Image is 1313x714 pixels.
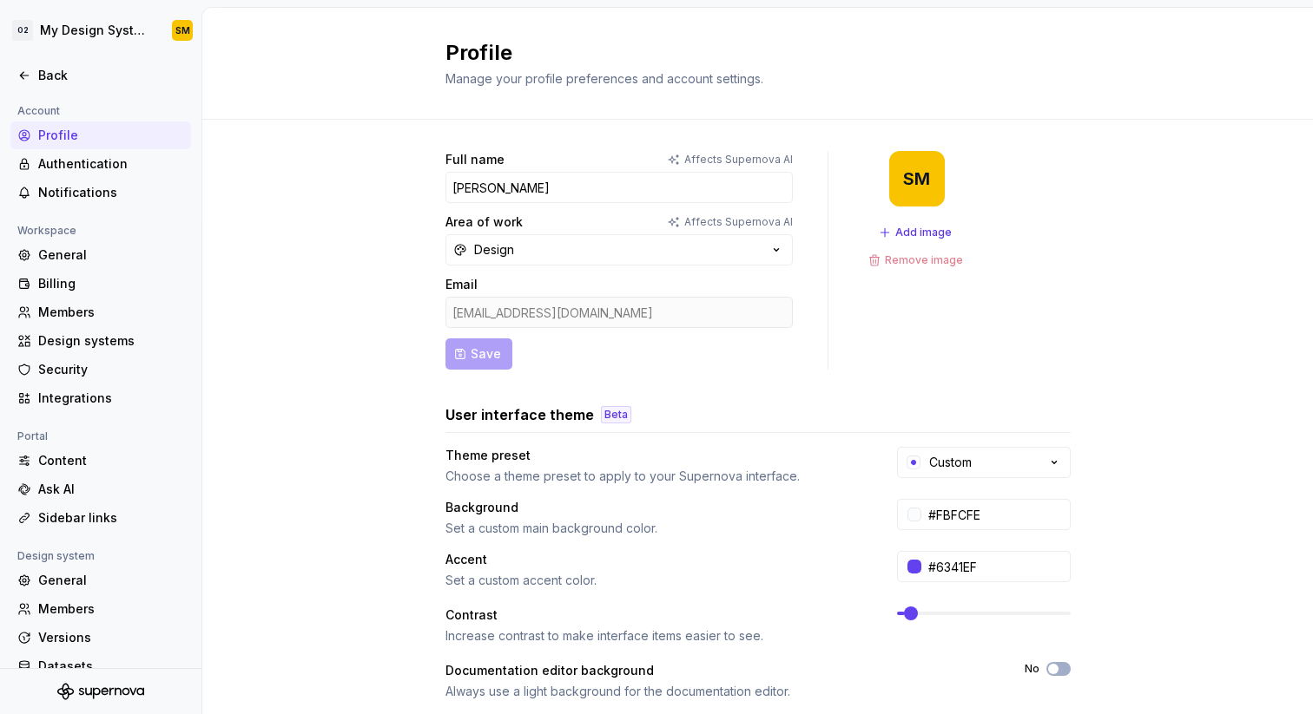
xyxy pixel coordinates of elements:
div: O2 [12,20,33,41]
div: Documentation editor background [445,662,654,679]
div: SM [175,23,190,37]
button: Custom [897,447,1071,478]
div: Design [474,241,514,259]
div: Contrast [445,606,498,624]
button: O2My Design SystemSM [3,11,198,49]
a: Billing [10,270,191,298]
div: Design systems [38,332,184,350]
a: Versions [10,624,191,652]
div: Members [38,304,184,321]
div: Always use a light background for the documentation editor. [445,683,993,700]
a: Notifications [10,179,191,206]
label: No [1025,662,1039,676]
div: Workspace [10,220,83,241]
div: Members [38,600,184,618]
div: Custom [929,454,972,471]
svg: Supernova Logo [57,683,144,700]
div: Back [38,67,184,84]
div: Authentication [38,155,184,173]
a: Sidebar links [10,504,191,532]
div: General [38,246,184,264]
label: Full name [445,151,505,168]
div: Billing [38,275,184,292]
a: Profile [10,121,191,149]
div: Increase contrast to make interface items easier to see. [445,627,866,645]
span: Manage your profile preferences and account settings. [445,71,763,86]
div: Design system [10,546,102,567]
div: Integrations [38,390,184,407]
span: Add image [895,226,952,239]
label: Email [445,276,478,293]
a: Authentication [10,150,191,178]
div: Set a custom main background color. [445,520,866,537]
div: Set a custom accent color. [445,572,866,589]
a: General [10,241,191,269]
div: Security [38,361,184,378]
div: Versions [38,629,184,646]
p: Affects Supernova AI [684,215,793,229]
a: Integrations [10,384,191,412]
div: Accent [445,551,487,568]
div: Beta [601,406,631,423]
a: Back [10,62,191,89]
a: Ask AI [10,475,191,503]
a: Design systems [10,327,191,355]
div: My Design System [40,22,151,39]
div: Account [10,101,67,121]
div: Datasets [38,658,184,675]
div: Ask AI [38,481,184,498]
div: Notifications [38,184,184,201]
a: Content [10,447,191,475]
a: Members [10,298,191,326]
div: Content [38,452,184,469]
h2: Profile [445,39,1050,67]
p: Affects Supernova AI [684,153,793,167]
input: #104FC6 [921,551,1071,582]
div: General [38,572,184,589]
h3: User interface theme [445,404,594,425]
a: General [10,567,191,594]
a: Members [10,595,191,623]
div: Portal [10,426,55,447]
div: Profile [38,127,184,144]
div: Background [445,499,518,516]
label: Area of work [445,213,523,231]
div: Choose a theme preset to apply to your Supernova interface. [445,468,866,485]
button: Add image [874,220,960,245]
div: Sidebar links [38,509,184,527]
input: #FFFFFF [921,499,1071,530]
div: Theme preset [445,447,531,464]
a: Security [10,356,191,383]
a: Datasets [10,652,191,680]
div: SM [903,172,930,186]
